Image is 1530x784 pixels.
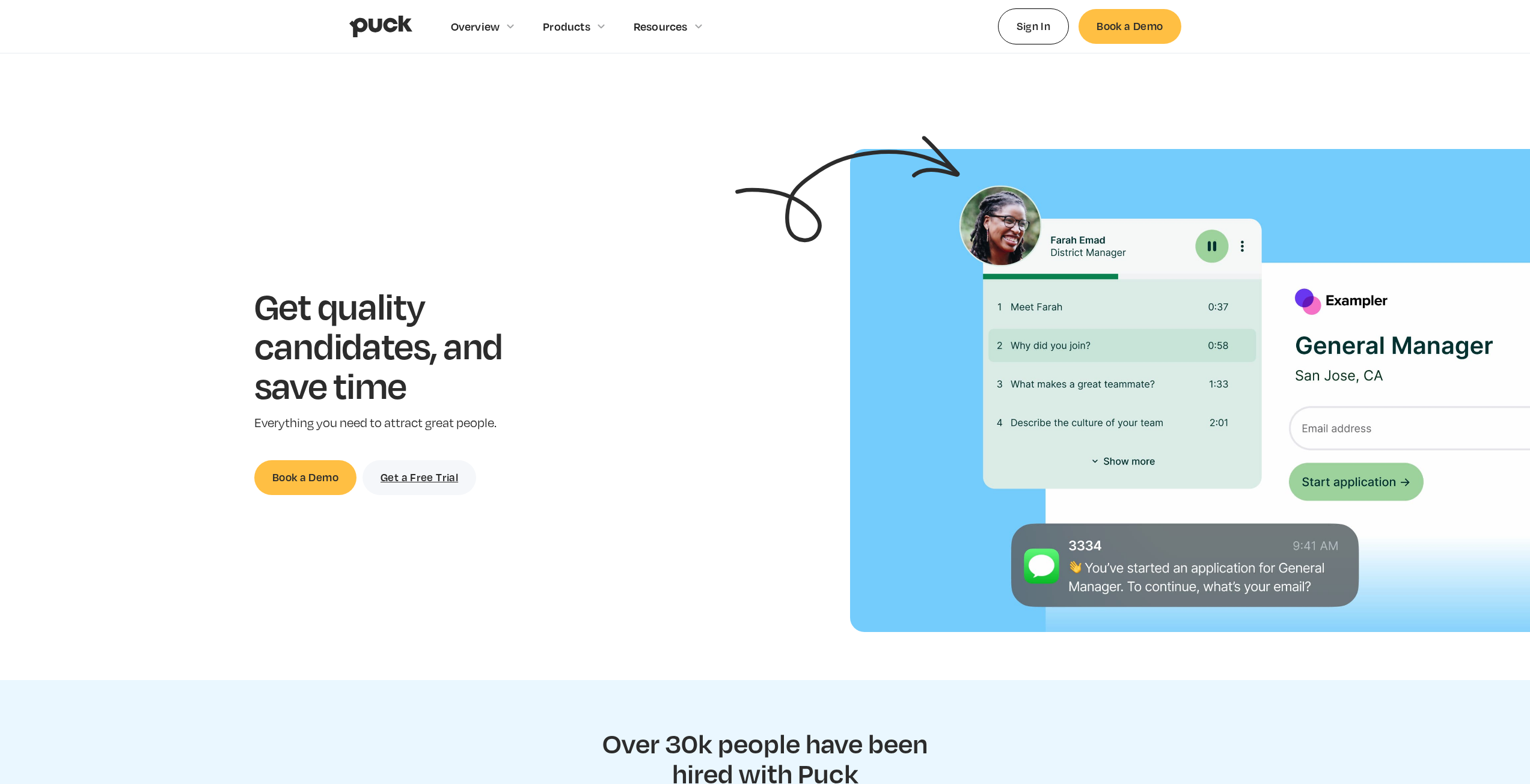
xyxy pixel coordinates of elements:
h1: Get quality candidates, and save time [254,286,540,404]
div: Resources [634,20,688,33]
div: Products [543,20,590,33]
a: Get a Free Trial [363,460,476,494]
a: Sign In [998,8,1069,44]
p: Everything you need to attract great people. [254,415,540,432]
a: Book a Demo [254,460,356,494]
a: Book a Demo [1079,9,1181,43]
div: Overview [451,20,500,33]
